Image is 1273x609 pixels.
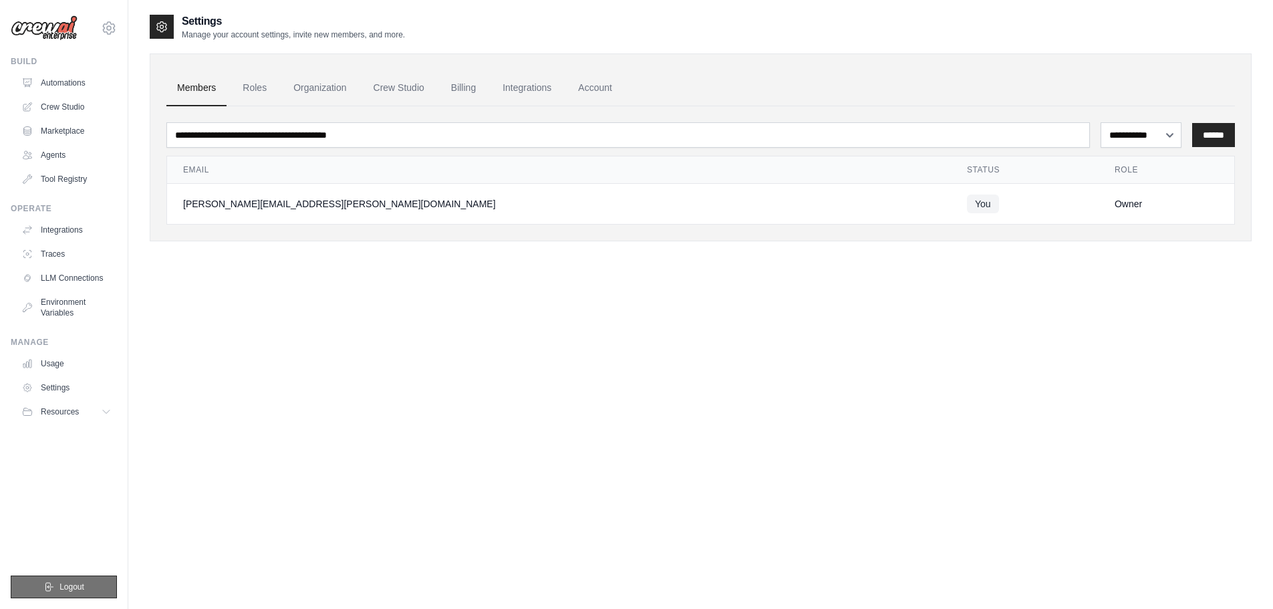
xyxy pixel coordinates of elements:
[16,120,117,142] a: Marketplace
[41,406,79,417] span: Resources
[183,197,935,211] div: [PERSON_NAME][EMAIL_ADDRESS][PERSON_NAME][DOMAIN_NAME]
[363,70,435,106] a: Crew Studio
[182,29,405,40] p: Manage your account settings, invite new members, and more.
[16,219,117,241] a: Integrations
[11,203,117,214] div: Operate
[16,353,117,374] a: Usage
[11,337,117,348] div: Manage
[1115,197,1218,211] div: Owner
[232,70,277,106] a: Roles
[567,70,623,106] a: Account
[1099,156,1234,184] th: Role
[283,70,357,106] a: Organization
[16,401,117,422] button: Resources
[492,70,562,106] a: Integrations
[16,96,117,118] a: Crew Studio
[16,377,117,398] a: Settings
[16,72,117,94] a: Automations
[11,15,78,41] img: Logo
[11,56,117,67] div: Build
[16,267,117,289] a: LLM Connections
[167,156,951,184] th: Email
[440,70,486,106] a: Billing
[59,582,84,592] span: Logout
[16,243,117,265] a: Traces
[16,144,117,166] a: Agents
[166,70,227,106] a: Members
[16,291,117,324] a: Environment Variables
[182,13,405,29] h2: Settings
[16,168,117,190] a: Tool Registry
[967,195,999,213] span: You
[951,156,1099,184] th: Status
[11,576,117,598] button: Logout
